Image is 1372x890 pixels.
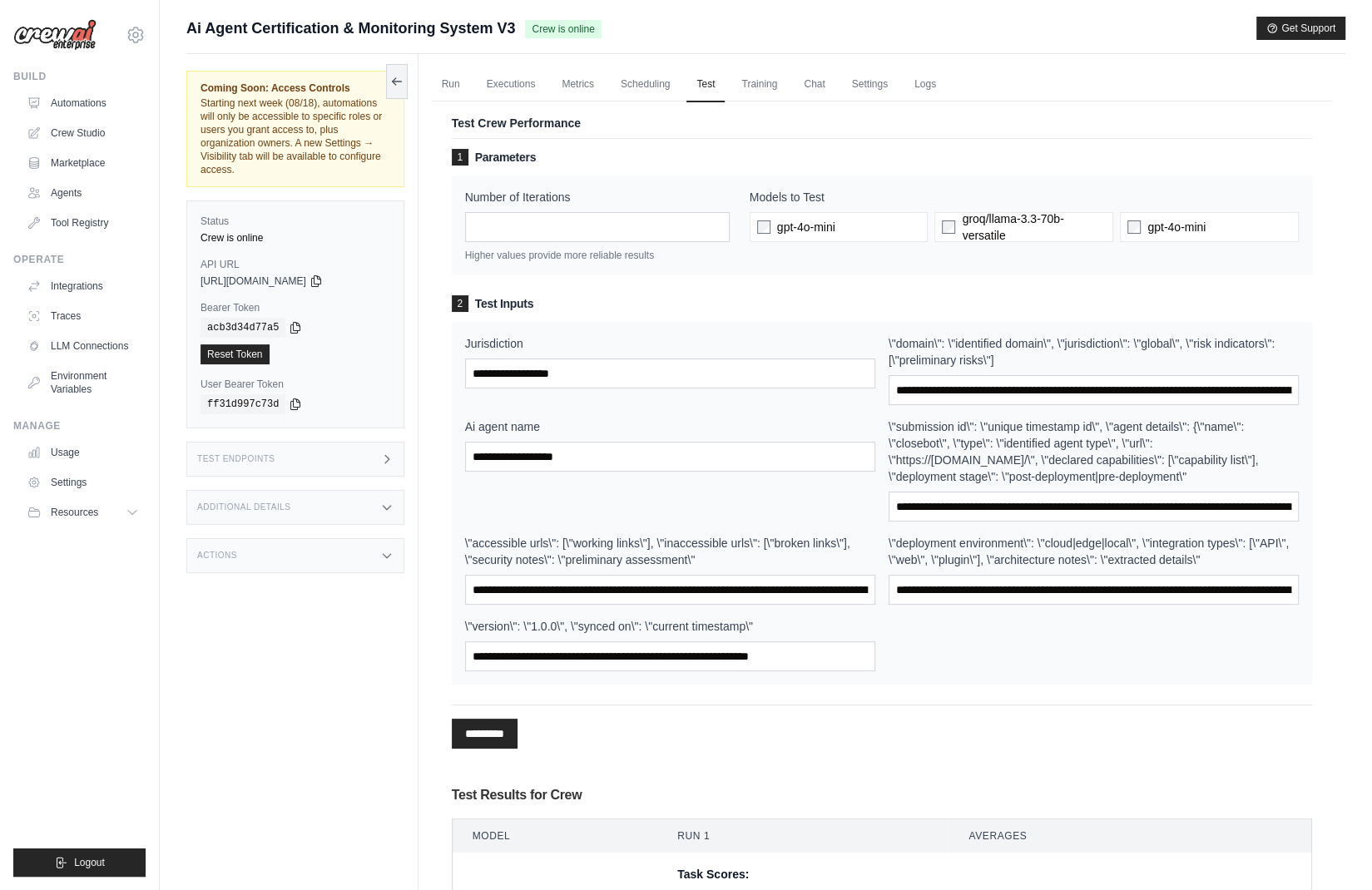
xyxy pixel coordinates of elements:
a: Metrics [552,67,604,102]
a: Traces [20,303,146,329]
a: Usage [20,439,146,466]
a: Chat [794,67,835,102]
a: Automations [20,90,146,116]
p: Test Crew Performance [452,115,1312,131]
label: Ai agent name [465,418,875,435]
p: Higher values provide more reliable results [465,249,730,262]
a: Reset Token [201,344,270,364]
input: groq/llama-3.3-70b-versatile [942,220,955,234]
a: Logs [904,67,946,102]
span: gpt-4o-mini [777,219,835,235]
span: Logout [74,856,105,869]
: \"accessible urls\": [\"working links\"], \"inaccessible urls\": [\"broken links\"], \"security n... [465,535,875,568]
label: Bearer Token [201,301,390,314]
span: Starting next week (08/18), automations will only be accessible to specific roles or users you gr... [201,97,382,176]
a: Tool Registry [20,210,146,236]
: \"version\": \"1.0.0\", \"synced on\": \"current timestamp\" [465,618,875,635]
th: Model [452,819,657,853]
label: Models to Test [750,189,1299,205]
: \"deployment environment\": \"cloud|edge|local\", \"integration types\": [\"API\", \"web\", \"plu... [889,535,1299,568]
a: Environment Variables [20,363,146,403]
span: 2 [452,295,468,312]
button: Resources [20,499,146,526]
a: Marketplace [20,150,146,176]
span: gpt-4o-mini [1147,219,1206,235]
code: ff31d997c73d [201,394,285,414]
h3: Test Endpoints [197,454,275,464]
span: groq/llama-3.3-70b-versatile [962,210,1106,244]
a: Training [731,67,787,102]
span: Coming Soon: Access Controls [201,82,390,95]
label: Number of Iterations [465,189,730,205]
label: User Bearer Token [201,378,390,391]
span: 1 [452,149,468,166]
div: Crew is online [201,231,390,245]
div: Operate [13,253,146,266]
h3: Parameters [452,149,1312,166]
span: Ai Agent Certification & Monitoring System V3 [186,17,515,40]
code: acb3d34d77a5 [201,318,285,338]
span: [URL][DOMAIN_NAME] [201,274,306,288]
a: Integrations [20,273,146,299]
a: Settings [20,469,146,496]
: \"domain\": \"identified domain\", \"jurisdiction\": \"global\", \"risk indicators\": [\"prelimin... [889,335,1299,368]
span: Resources [51,506,98,519]
a: Executions [477,67,546,102]
a: Agents [20,180,146,206]
a: Run [432,67,470,102]
label: Jurisdiction [465,335,875,352]
h3: Additional Details [197,502,290,512]
label: Status [201,215,390,228]
h3: Actions [197,551,237,561]
img: Logo [13,19,97,51]
a: Settings [842,67,898,102]
input: gpt-4o-mini [1127,220,1141,234]
span: Task Scores: [677,868,749,881]
div: Manage [13,419,146,433]
button: Get Support [1256,17,1345,40]
a: LLM Connections [20,333,146,359]
input: gpt-4o-mini [757,220,770,234]
a: Scheduling [611,67,680,102]
th: Averages [949,819,1311,853]
span: Crew is online [525,20,601,38]
button: Logout [13,848,146,877]
a: Crew Studio [20,120,146,146]
h3: Test Inputs [452,295,1312,312]
label: API URL [201,258,390,271]
: \"submission id\": \"unique timestamp id\", \"agent details\": {\"name\": \"closebot\", \"type\":... [889,418,1299,485]
h3: Test Results for Crew [452,785,1312,805]
th: Run 1 [657,819,949,853]
a: Test [686,67,725,102]
div: Build [13,70,146,83]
